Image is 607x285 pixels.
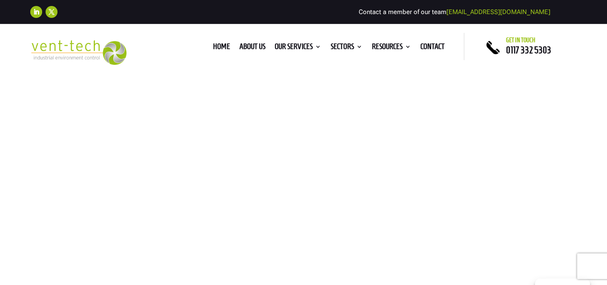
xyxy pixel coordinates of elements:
[46,6,58,18] a: Follow on X
[506,45,551,55] a: 0117 332 5303
[30,40,127,65] img: 2023-09-27T08_35_16.549ZVENT-TECH---Clear-background
[506,37,535,44] span: Get in touch
[30,6,42,18] a: Follow on LinkedIn
[446,8,550,16] a: [EMAIL_ADDRESS][DOMAIN_NAME]
[331,44,362,53] a: Sectors
[372,44,411,53] a: Resources
[239,44,265,53] a: About us
[420,44,445,53] a: Contact
[213,44,230,53] a: Home
[359,8,550,16] span: Contact a member of our team
[275,44,321,53] a: Our Services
